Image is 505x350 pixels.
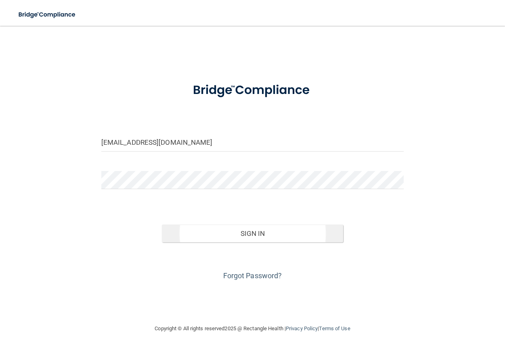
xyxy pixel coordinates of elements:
a: Terms of Use [319,325,350,331]
a: Privacy Policy [286,325,318,331]
input: Email [101,133,404,152]
img: bridge_compliance_login_screen.278c3ca4.svg [12,6,83,23]
img: bridge_compliance_login_screen.278c3ca4.svg [180,74,325,106]
button: Sign In [162,225,344,242]
div: Copyright © All rights reserved 2025 @ Rectangle Health | | [105,316,400,342]
a: Forgot Password? [223,271,282,280]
